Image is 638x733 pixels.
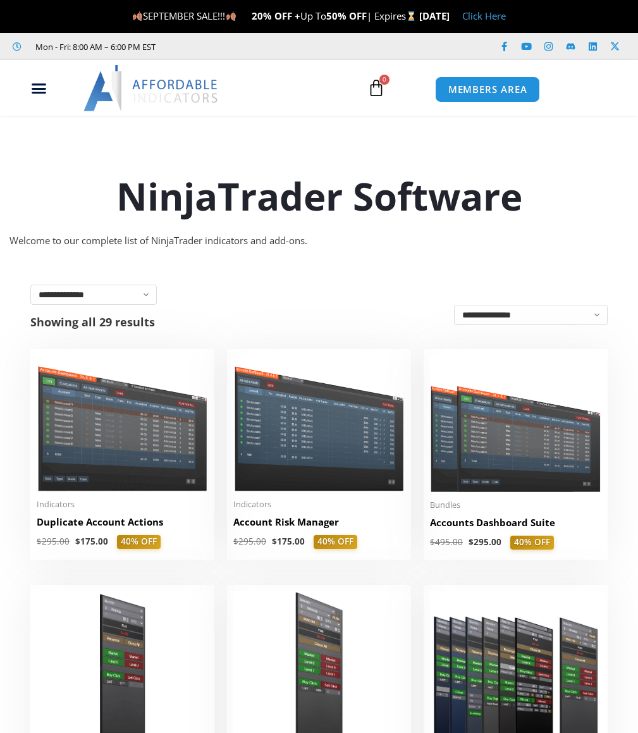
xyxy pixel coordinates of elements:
strong: 20% OFF + [252,9,300,22]
select: Shop order [454,305,608,325]
span: $ [272,536,277,547]
span: 40% OFF [117,535,161,549]
h2: Account Risk Manager [233,515,405,529]
bdi: 295.00 [469,536,501,548]
strong: 50% OFF [326,9,367,22]
bdi: 295.00 [233,536,266,547]
span: SEPTEMBER SALE!!! Up To | Expires [132,9,419,22]
span: Mon - Fri: 8:00 AM – 6:00 PM EST [32,39,156,54]
span: $ [37,536,42,547]
a: 0 [348,70,404,106]
img: LogoAI | Affordable Indicators – NinjaTrader [83,65,219,111]
bdi: 495.00 [430,536,463,548]
span: 40% OFF [314,535,357,549]
h1: NinjaTrader Software [9,169,629,223]
a: MEMBERS AREA [435,77,541,102]
bdi: 175.00 [272,536,305,547]
div: Menu Toggle [7,77,70,101]
bdi: 295.00 [37,536,70,547]
span: Indicators [37,499,208,510]
span: MEMBERS AREA [448,85,527,94]
h2: Accounts Dashboard Suite [430,516,601,529]
span: $ [430,536,435,548]
iframe: Customer reviews powered by Trustpilot [165,40,355,53]
img: Duplicate Account Actions [37,355,208,491]
a: Duplicate Account Actions [37,515,208,535]
a: Account Risk Manager [233,515,405,535]
img: Accounts Dashboard Suite [430,355,601,492]
p: Showing all 29 results [30,316,155,328]
span: Bundles [430,500,601,510]
span: Indicators [233,499,405,510]
img: Account Risk Manager [233,355,405,492]
div: Welcome to our complete list of NinjaTrader indicators and add-ons. [9,232,629,250]
strong: [DATE] [419,9,450,22]
span: $ [469,536,474,548]
img: 🍂 [226,11,236,21]
h2: Duplicate Account Actions [37,515,208,529]
span: $ [233,536,238,547]
img: ⌛ [407,11,416,21]
span: $ [75,536,80,547]
span: 40% OFF [510,536,554,550]
img: 🍂 [133,11,142,21]
a: Click Here [462,9,506,22]
span: 0 [379,75,390,85]
a: Accounts Dashboard Suite [430,516,601,536]
bdi: 175.00 [75,536,108,547]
